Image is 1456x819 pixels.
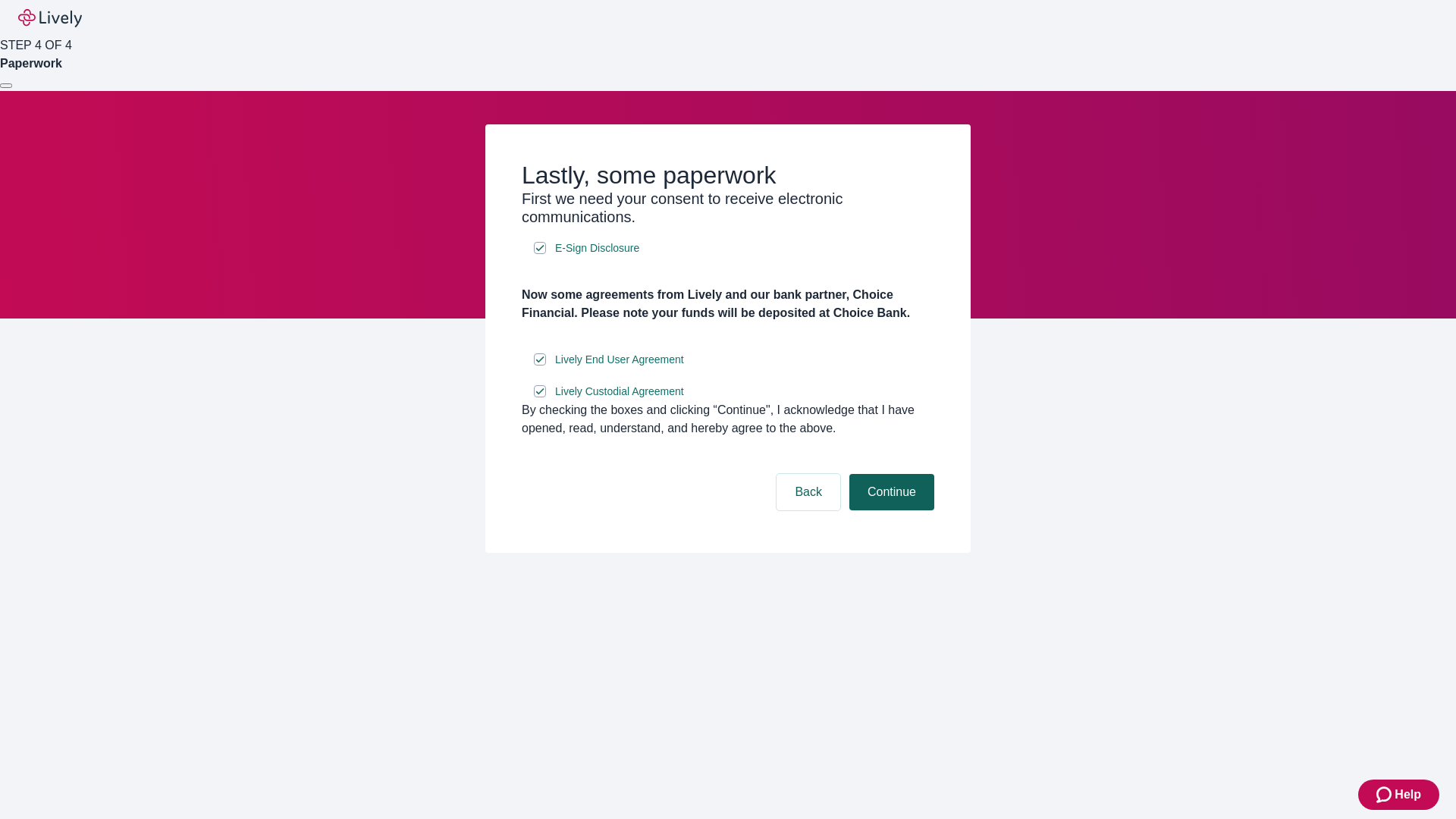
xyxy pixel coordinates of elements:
span: Help [1395,786,1421,804]
button: Zendesk support iconHelp [1358,780,1439,810]
a: e-sign disclosure document [552,382,687,401]
h3: First we need your consent to receive electronic communications. [522,190,934,226]
h2: Lastly, some paperwork [522,161,934,190]
a: e-sign disclosure document [552,239,642,258]
img: Lively [18,9,82,27]
span: Lively Custodial Agreement [555,384,684,400]
div: By checking the boxes and clicking “Continue", I acknowledge that I have opened, read, understand... [522,401,934,438]
h4: Now some agreements from Lively and our bank partner, Choice Financial. Please note your funds wi... [522,286,934,322]
button: Back [777,474,840,510]
span: E-Sign Disclosure [555,240,639,256]
button: Continue [849,474,934,510]
svg: Zendesk support icon [1376,786,1395,804]
span: Lively End User Agreement [555,352,684,368]
a: e-sign disclosure document [552,350,687,369]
